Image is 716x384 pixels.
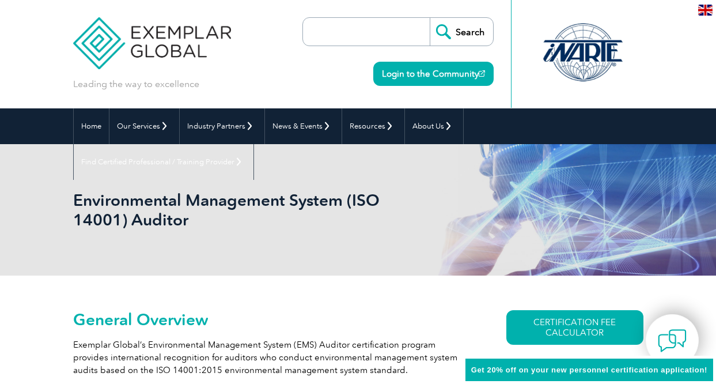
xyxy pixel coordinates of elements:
a: Home [74,108,109,144]
a: CERTIFICATION FEE CALCULATOR [506,310,643,345]
h2: General Overview [73,310,472,329]
a: News & Events [265,108,342,144]
a: About Us [405,108,463,144]
img: contact-chat.png [658,326,687,355]
p: Leading the way to excellence [73,78,199,91]
a: Our Services [109,108,179,144]
a: Find Certified Professional / Training Provider [74,144,253,180]
a: Resources [342,108,404,144]
img: en [698,5,713,16]
p: Exemplar Global’s Environmental Management System (EMS) Auditor certification program provides in... [73,338,472,377]
span: Get 20% off on your new personnel certification application! [471,366,707,374]
img: open_square.png [479,70,485,77]
h1: Environmental Management System (ISO 14001) Auditor [73,190,387,229]
input: Search [430,18,493,46]
a: Industry Partners [180,108,264,144]
a: Login to the Community [373,62,494,86]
